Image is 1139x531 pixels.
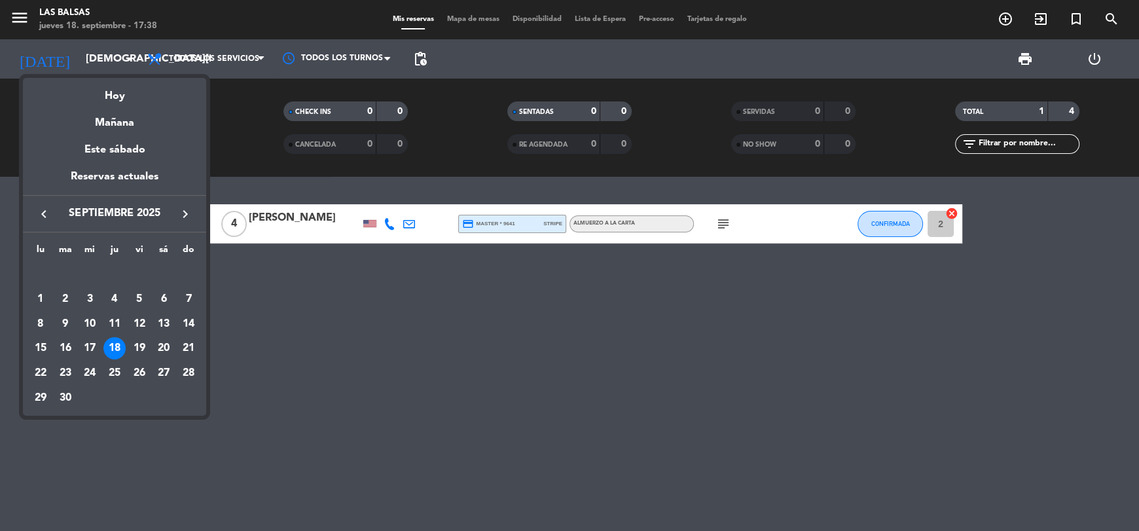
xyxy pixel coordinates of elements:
td: 9 de septiembre de 2025 [53,312,78,337]
td: 2 de septiembre de 2025 [53,287,78,312]
td: 25 de septiembre de 2025 [102,361,127,386]
div: 21 [177,337,200,359]
td: 24 de septiembre de 2025 [77,361,102,386]
div: 25 [103,362,126,384]
td: 19 de septiembre de 2025 [127,336,152,361]
td: 7 de septiembre de 2025 [176,287,201,312]
th: sábado [152,242,177,263]
div: Reservas actuales [23,168,206,195]
div: 12 [128,313,151,335]
div: 28 [177,362,200,384]
span: septiembre 2025 [56,205,173,222]
div: 20 [153,337,175,359]
td: 13 de septiembre de 2025 [152,312,177,337]
td: 15 de septiembre de 2025 [28,336,53,361]
div: 9 [54,313,77,335]
div: 4 [103,288,126,310]
div: 23 [54,362,77,384]
td: 17 de septiembre de 2025 [77,336,102,361]
td: 29 de septiembre de 2025 [28,386,53,411]
div: 13 [153,313,175,335]
div: 15 [29,337,52,359]
td: 11 de septiembre de 2025 [102,312,127,337]
div: 2 [54,288,77,310]
div: Hoy [23,78,206,105]
th: lunes [28,242,53,263]
td: 1 de septiembre de 2025 [28,287,53,312]
div: 10 [79,313,101,335]
td: 18 de septiembre de 2025 [102,336,127,361]
div: 30 [54,387,77,409]
div: 26 [128,362,151,384]
th: domingo [176,242,201,263]
td: 14 de septiembre de 2025 [176,312,201,337]
th: jueves [102,242,127,263]
div: 6 [153,288,175,310]
div: 17 [79,337,101,359]
td: SEP. [28,262,201,287]
div: 14 [177,313,200,335]
td: 8 de septiembre de 2025 [28,312,53,337]
div: 29 [29,387,52,409]
button: keyboard_arrow_left [32,206,56,223]
div: Este sábado [23,132,206,168]
i: keyboard_arrow_right [177,206,193,222]
div: 24 [79,362,101,384]
td: 28 de septiembre de 2025 [176,361,201,386]
td: 21 de septiembre de 2025 [176,336,201,361]
td: 23 de septiembre de 2025 [53,361,78,386]
div: 22 [29,362,52,384]
div: 27 [153,362,175,384]
div: 7 [177,288,200,310]
div: 18 [103,337,126,359]
th: viernes [127,242,152,263]
div: 8 [29,313,52,335]
td: 20 de septiembre de 2025 [152,336,177,361]
td: 10 de septiembre de 2025 [77,312,102,337]
td: 12 de septiembre de 2025 [127,312,152,337]
th: martes [53,242,78,263]
td: 5 de septiembre de 2025 [127,287,152,312]
div: 19 [128,337,151,359]
td: 16 de septiembre de 2025 [53,336,78,361]
td: 22 de septiembre de 2025 [28,361,53,386]
td: 27 de septiembre de 2025 [152,361,177,386]
div: 1 [29,288,52,310]
div: Mañana [23,105,206,132]
td: 30 de septiembre de 2025 [53,386,78,411]
div: 5 [128,288,151,310]
div: 11 [103,313,126,335]
td: 3 de septiembre de 2025 [77,287,102,312]
td: 26 de septiembre de 2025 [127,361,152,386]
div: 16 [54,337,77,359]
td: 4 de septiembre de 2025 [102,287,127,312]
i: keyboard_arrow_left [36,206,52,222]
td: 6 de septiembre de 2025 [152,287,177,312]
th: miércoles [77,242,102,263]
div: 3 [79,288,101,310]
button: keyboard_arrow_right [173,206,197,223]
